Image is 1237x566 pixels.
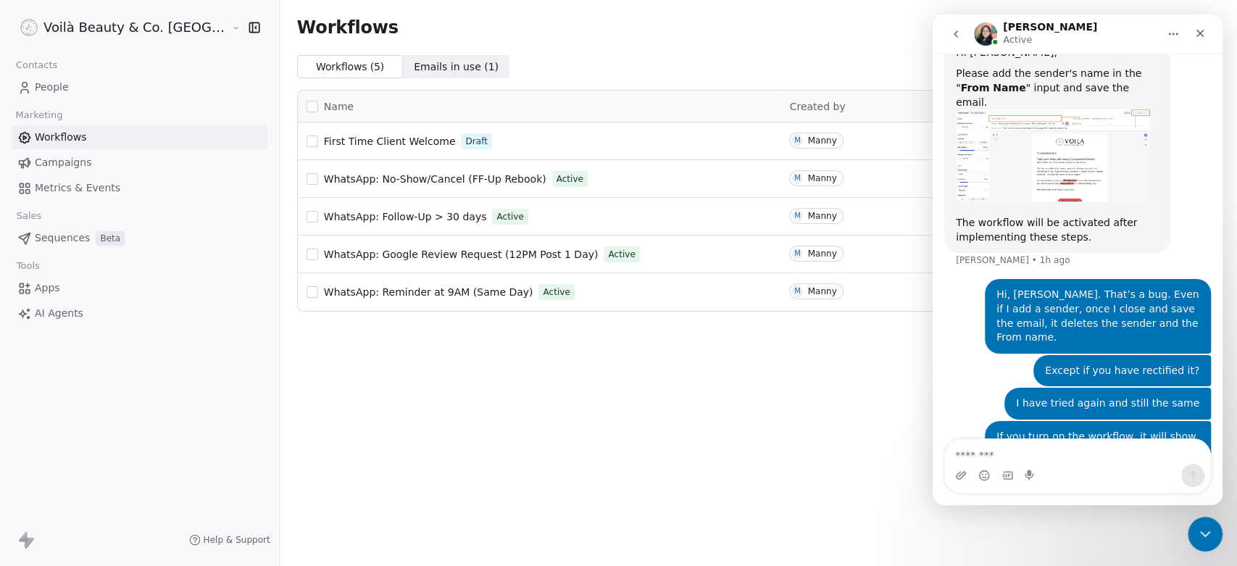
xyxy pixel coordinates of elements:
span: Active [543,286,570,299]
span: Help & Support [204,534,270,546]
span: People [35,80,69,95]
a: Workflows [12,125,267,149]
div: Manny [807,211,836,221]
div: Manny [807,173,836,183]
div: M [794,286,801,297]
span: Marketing [9,104,69,126]
a: Campaigns [12,151,267,175]
span: AI Agents [35,306,83,321]
div: M [794,172,801,184]
span: WhatsApp: No-Show/Cancel (FF-Up Rebook) [324,173,546,185]
span: Beta [96,231,125,246]
span: Workflows [297,17,399,38]
div: Manny [807,249,836,259]
div: Manny [807,136,836,146]
span: WhatsApp: Reminder at 9AM (Same Day) [324,286,533,298]
span: Created by [789,101,845,112]
span: Active [496,210,523,223]
span: Campaigns [35,155,91,170]
span: Emails in use ( 1 ) [414,59,499,75]
a: SequencesBeta [12,226,267,250]
span: Name [324,99,354,115]
span: Voilà Beauty & Co. [GEOGRAPHIC_DATA] [43,18,228,37]
div: M [794,248,801,259]
span: Contacts [9,54,64,76]
a: Metrics & Events [12,176,267,200]
a: WhatsApp: Follow-Up > 30 days [324,209,487,224]
span: Metrics & Events [35,180,120,196]
button: Voilà Beauty & Co. [GEOGRAPHIC_DATA] [17,15,221,40]
img: Voila_Beauty_And_Co_Logo.png [20,19,38,36]
span: Apps [35,280,60,296]
span: Active [608,248,635,261]
iframe: Intercom live chat [1188,517,1223,552]
span: WhatsApp: Google Review Request (12PM Post 1 Day) [324,249,599,260]
div: M [794,210,801,222]
a: WhatsApp: Reminder at 9AM (Same Day) [324,285,533,299]
iframe: Intercom live chat [933,14,1223,505]
a: People [12,75,267,99]
span: Workflows [35,130,87,145]
span: Sequences [35,230,90,246]
span: First Time Client Welcome [324,136,456,147]
div: M [794,135,801,146]
a: AI Agents [12,301,267,325]
a: WhatsApp: Google Review Request (12PM Post 1 Day) [324,247,599,262]
a: First Time Client Welcome [324,134,456,149]
a: Apps [12,276,267,300]
a: WhatsApp: No-Show/Cancel (FF-Up Rebook) [324,172,546,186]
span: Active [557,172,583,186]
span: Sales [10,205,48,227]
div: Manny [807,286,836,296]
a: Help & Support [189,534,270,546]
span: Draft [465,135,487,148]
span: Tools [10,255,46,277]
span: WhatsApp: Follow-Up > 30 days [324,211,487,222]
